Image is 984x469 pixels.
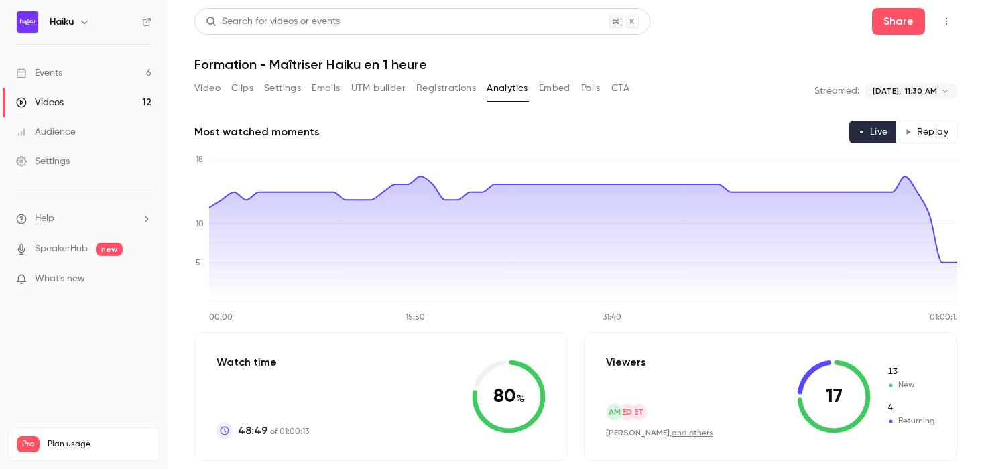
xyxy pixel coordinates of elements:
img: Haiku [17,11,38,33]
span: 48:49 [238,423,267,439]
p: Viewers [606,354,646,371]
span: Returning [887,415,935,427]
div: , [606,427,713,439]
tspan: 31:40 [603,314,621,322]
button: Polls [581,78,601,99]
span: New [887,379,935,391]
tspan: 01:00:13 [930,314,959,322]
button: Share [872,8,925,35]
button: Analytics [487,78,528,99]
span: New [887,366,935,378]
button: Emails [312,78,340,99]
a: SpeakerHub [35,242,88,256]
button: Embed [539,78,570,99]
span: Pro [17,436,40,452]
button: Registrations [416,78,476,99]
span: [DATE], [873,85,901,97]
button: Video [194,78,221,99]
span: [PERSON_NAME] [606,428,670,438]
h2: Most watched moments [194,124,320,140]
li: help-dropdown-opener [16,212,151,226]
iframe: Noticeable Trigger [135,273,151,285]
tspan: 10 [196,220,204,228]
button: Clips [231,78,253,99]
span: ET [634,406,643,418]
button: Replay [896,121,957,143]
tspan: 18 [196,156,203,164]
p: of 01:00:13 [238,423,309,439]
h1: Formation - Maîtriser Haiku en 1 heure [194,56,957,72]
tspan: 15:50 [406,314,425,322]
button: UTM builder [351,78,406,99]
div: Search for videos or events [206,15,340,29]
span: Returning [887,402,935,414]
span: Plan usage [48,439,151,450]
button: Settings [264,78,301,99]
tspan: 00:00 [209,314,233,322]
h6: Haiku [50,15,74,29]
a: and others [672,429,713,438]
span: What's new [35,272,85,286]
span: Help [35,212,54,226]
div: Events [16,66,62,80]
div: Audience [16,125,76,139]
p: Streamed: [814,84,859,98]
tspan: 5 [196,259,200,267]
button: Top Bar Actions [936,11,957,32]
div: Settings [16,155,70,168]
span: 11:30 AM [905,85,937,97]
div: Videos [16,96,64,109]
p: Watch time [217,354,309,371]
button: Live [849,121,897,143]
span: new [96,243,123,256]
span: AM [609,406,621,418]
span: ED [622,406,632,418]
button: CTA [611,78,629,99]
